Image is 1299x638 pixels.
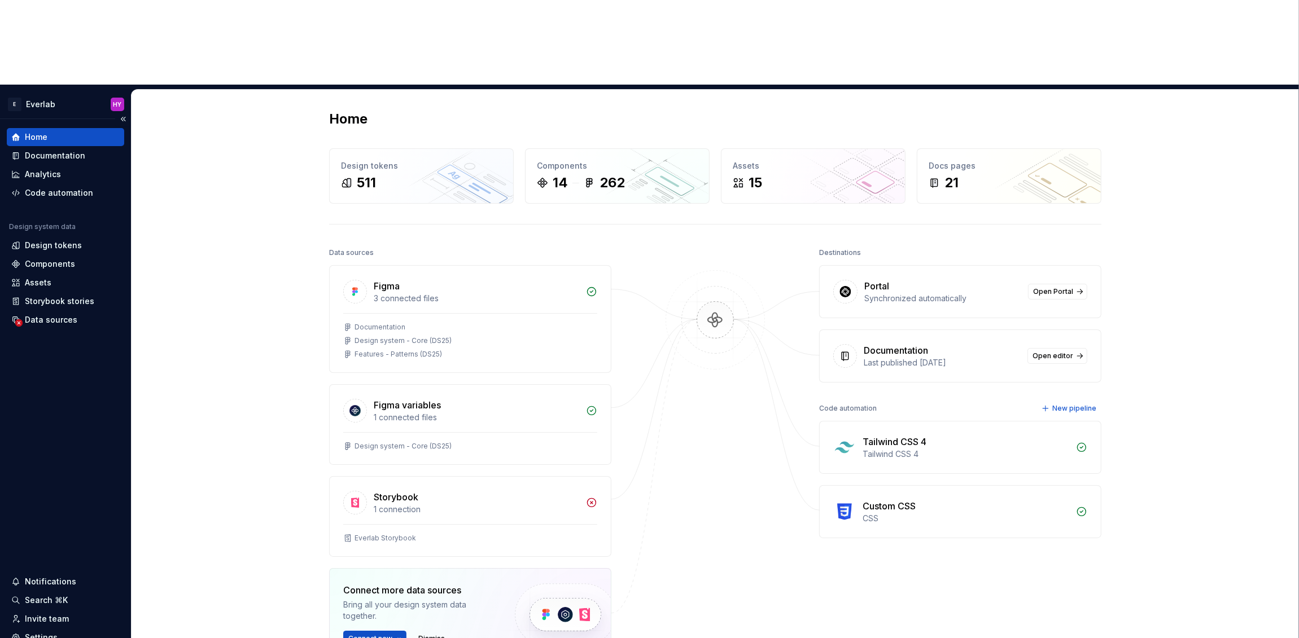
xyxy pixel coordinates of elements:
div: Home [25,131,47,143]
div: Everlab [26,99,55,110]
div: 3 connected files [374,293,579,304]
a: Storybook stories [7,292,124,310]
a: Assets15 [721,148,906,204]
div: Tailwind CSS 4 [863,448,1069,460]
div: Figma [374,279,400,293]
div: Analytics [25,169,61,180]
div: Features - Patterns (DS25) [355,350,442,359]
a: Home [7,128,124,146]
div: Assets [733,160,894,171]
a: Figma3 connected filesDocumentationDesign system - Core (DS25)Features - Patterns (DS25) [329,265,611,373]
div: Data sources [25,314,77,325]
div: Design system data [9,222,76,231]
div: Notifications [25,576,76,587]
button: EEverlabHY [2,92,129,116]
div: Data sources [329,245,374,261]
a: Data sources [7,311,124,329]
div: Storybook [374,490,418,504]
div: Design tokens [25,240,82,251]
div: Storybook stories [25,296,94,307]
div: CSS [863,513,1069,524]
div: Tailwind CSS 4 [863,435,926,448]
button: Collapse sidebar [115,111,131,127]
a: Documentation [7,147,124,165]
a: Design tokens [7,236,124,254]
div: Assets [25,277,51,288]
div: Documentation [25,150,85,161]
div: Components [25,258,75,270]
div: Synchronized automatically [864,293,1021,304]
div: Code automation [25,187,93,199]
span: New pipeline [1052,404,1096,413]
h2: Home [329,110,368,128]
div: Bring all your design system data together. [343,599,496,622]
a: Open editor [1027,348,1087,364]
a: Analytics [7,165,124,183]
div: 511 [357,174,376,192]
button: New pipeline [1038,401,1101,416]
div: Connect more data sources [343,583,496,597]
button: Notifications [7,573,124,591]
a: Code automation [7,184,124,202]
a: Figma variables1 connected filesDesign system - Core (DS25) [329,384,611,465]
div: Everlab Storybook [355,534,416,543]
div: Components [537,160,698,171]
button: Search ⌘K [7,591,124,609]
div: Invite team [25,613,69,624]
div: 14 [553,174,568,192]
div: Code automation [819,401,877,416]
a: Invite team [7,610,124,628]
div: E [8,98,21,111]
span: Open Portal [1033,287,1073,296]
div: Design system - Core (DS25) [355,336,452,345]
div: Design tokens [341,160,502,171]
div: Last published [DATE] [864,357,1021,368]
div: Documentation [355,323,405,332]
div: 15 [749,174,762,192]
a: Docs pages21 [917,148,1101,204]
div: 21 [944,174,959,192]
a: Components [7,255,124,273]
a: Components14262 [525,148,710,204]
div: Portal [864,279,889,293]
div: 262 [600,174,625,192]
a: Design tokens511 [329,148,514,204]
div: Destinations [819,245,861,261]
div: Figma variables [374,398,441,412]
span: Open editor [1033,351,1073,360]
div: Design system - Core (DS25) [355,442,452,451]
a: Storybook1 connectionEverlab Storybook [329,476,611,557]
a: Assets [7,274,124,292]
div: Documentation [864,344,928,357]
div: 1 connected files [374,412,579,423]
div: Docs pages [929,160,1090,171]
div: Custom CSS [863,499,916,513]
div: 1 connection [374,504,579,515]
div: Search ⌘K [25,595,68,606]
a: Open Portal [1028,284,1087,300]
div: HY [113,100,122,109]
